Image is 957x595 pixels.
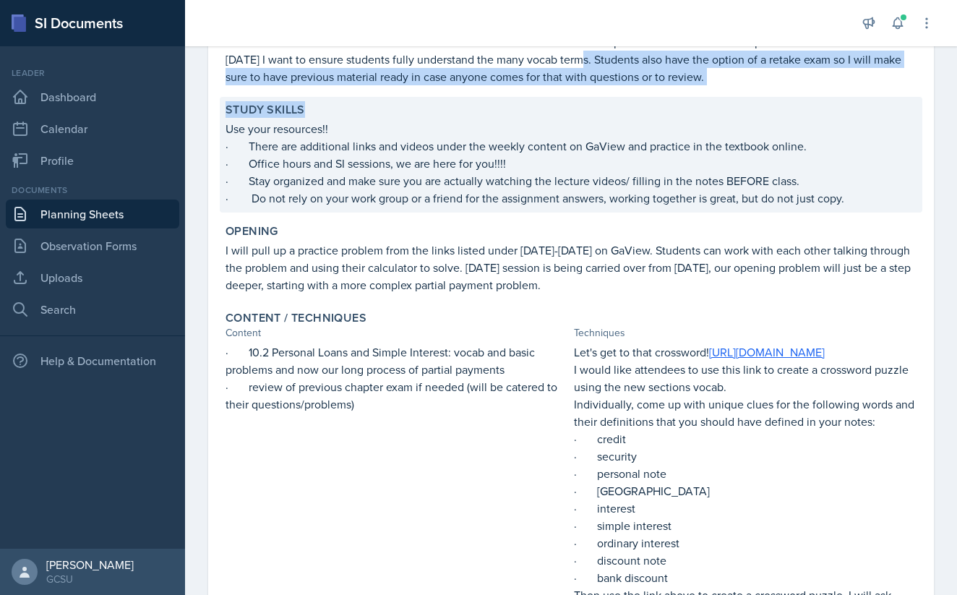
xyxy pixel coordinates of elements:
p: · personal note [574,465,917,482]
a: Profile [6,146,179,175]
p: · review of previous chapter exam if needed (will be catered to their questions/problems) [226,378,568,413]
label: Study Skills [226,103,305,117]
label: Content / Techniques [226,311,366,325]
a: Search [6,295,179,324]
p: · discount note [574,552,917,569]
p: · interest [574,500,917,517]
a: Observation Forms [6,231,179,260]
div: Leader [6,67,179,80]
p: Let's get to that crossword! [574,343,917,361]
p: · Office hours and SI sessions, we are here for you!!!! [226,155,917,172]
a: Planning Sheets [6,200,179,228]
p: Use your resources!! [226,120,917,137]
div: GCSU [46,572,134,586]
a: [URL][DOMAIN_NAME] [709,344,825,360]
div: Techniques [574,325,917,341]
p: · Do not rely on your work group or a friend for the assignment answers, working together is grea... [226,189,917,207]
a: Dashboard [6,82,179,111]
div: Content [226,325,568,341]
p: Individually, come up with unique clues for the following words and their definitions that you sh... [574,395,917,430]
p: · credit [574,430,917,448]
div: [PERSON_NAME] [46,557,134,572]
label: Opening [226,224,278,239]
p: I would like attendees to use this link to create a crossword puzzle using the new sections vocab. [574,361,917,395]
p: · security [574,448,917,465]
p: · bank discount [574,569,917,586]
p: · [GEOGRAPHIC_DATA] [574,482,917,500]
div: Documents [6,184,179,197]
a: Calendar [6,114,179,143]
p: I will pull up a practice problem from the links listed under [DATE]-[DATE] on GaView. Students c... [226,241,917,294]
p: · Stay organized and make sure you are actually watching the lecture videos/ filling in the notes... [226,172,917,189]
p: · simple interest [574,517,917,534]
p: · 10.2 Personal Loans and Simple Interest: vocab and basic problems and now our long process of p... [226,343,568,378]
p: · There are additional links and videos under the weekly content on GaView and practice in the te... [226,137,917,155]
p: This week is the start of a new unit and section - 10.2 Personal Loans and Simple Interest. The s... [226,33,917,85]
p: · ordinary interest [574,534,917,552]
a: Uploads [6,263,179,292]
div: Help & Documentation [6,346,179,375]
